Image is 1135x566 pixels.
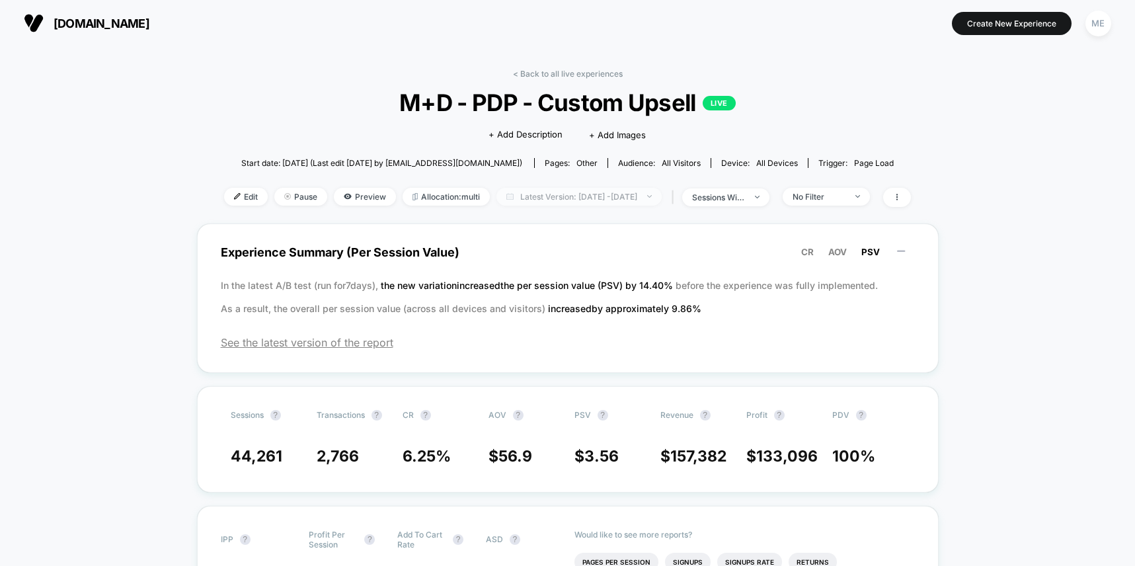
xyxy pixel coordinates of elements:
span: Pause [274,188,327,206]
p: In the latest A/B test (run for 7 days), before the experience was fully implemented. As a result... [221,274,915,320]
button: PSV [857,246,884,258]
span: 100 % [832,447,875,465]
span: Latest Version: [DATE] - [DATE] [496,188,662,206]
div: Audience: [618,158,701,168]
button: ? [372,410,382,421]
span: $ [574,447,619,465]
span: $ [746,447,818,465]
span: AOV [489,410,506,420]
button: ? [598,410,608,421]
div: No Filter [793,192,845,202]
button: ? [774,410,785,421]
img: Visually logo [24,13,44,33]
a: < Back to all live experiences [513,69,623,79]
span: Transactions [317,410,365,420]
button: CR [797,246,818,258]
span: M+D - PDP - Custom Upsell [258,89,877,116]
span: PDV [832,410,849,420]
div: Pages: [545,158,598,168]
span: $ [489,447,532,465]
span: Page Load [854,158,894,168]
span: + Add Images [589,130,646,140]
button: ? [510,534,520,545]
button: ? [420,410,431,421]
button: ? [240,534,251,545]
span: Experience Summary (Per Session Value) [221,237,915,267]
button: ? [513,410,524,421]
div: ME [1085,11,1111,36]
span: the new variation increased the per session value (PSV) by 14.40 % [381,280,676,291]
button: ? [270,410,281,421]
span: PSV [574,410,591,420]
span: Sessions [231,410,264,420]
span: 56.9 [498,447,532,465]
span: all devices [756,158,798,168]
span: AOV [828,247,847,257]
button: AOV [824,246,851,258]
span: See the latest version of the report [221,336,915,349]
span: PSV [861,247,880,257]
span: $ [660,447,726,465]
span: 157,382 [670,447,726,465]
img: end [647,195,652,198]
button: Create New Experience [952,12,1072,35]
button: [DOMAIN_NAME] [20,13,153,34]
button: ME [1081,10,1115,37]
span: 44,261 [231,447,282,465]
span: 6.25 % [403,447,451,465]
span: Preview [334,188,396,206]
button: ? [856,410,867,421]
span: All Visitors [662,158,701,168]
img: end [755,196,760,198]
span: 3.56 [584,447,619,465]
p: LIVE [703,96,736,110]
span: Profit [746,410,767,420]
img: calendar [506,193,514,200]
span: other [576,158,598,168]
button: ? [700,410,711,421]
img: rebalance [412,193,418,200]
span: [DOMAIN_NAME] [54,17,149,30]
img: end [284,193,291,200]
span: ASD [486,534,503,544]
div: Trigger: [818,158,894,168]
span: Start date: [DATE] (Last edit [DATE] by [EMAIL_ADDRESS][DOMAIN_NAME]) [241,158,522,168]
span: 2,766 [317,447,359,465]
span: + Add Description [489,128,563,141]
img: edit [234,193,241,200]
span: IPP [221,534,233,544]
div: sessions with impression [692,192,745,202]
button: ? [364,534,375,545]
span: Add To Cart Rate [397,530,446,549]
button: ? [453,534,463,545]
span: CR [403,410,414,420]
span: CR [801,247,814,257]
span: Revenue [660,410,693,420]
span: Device: [711,158,808,168]
img: end [855,195,860,198]
p: Would like to see more reports? [574,530,915,540]
span: increased by approximately 9.86 % [548,303,701,314]
span: Edit [224,188,268,206]
span: Profit Per Session [309,530,358,549]
span: 133,096 [756,447,818,465]
span: | [668,188,682,207]
span: Allocation: multi [403,188,490,206]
